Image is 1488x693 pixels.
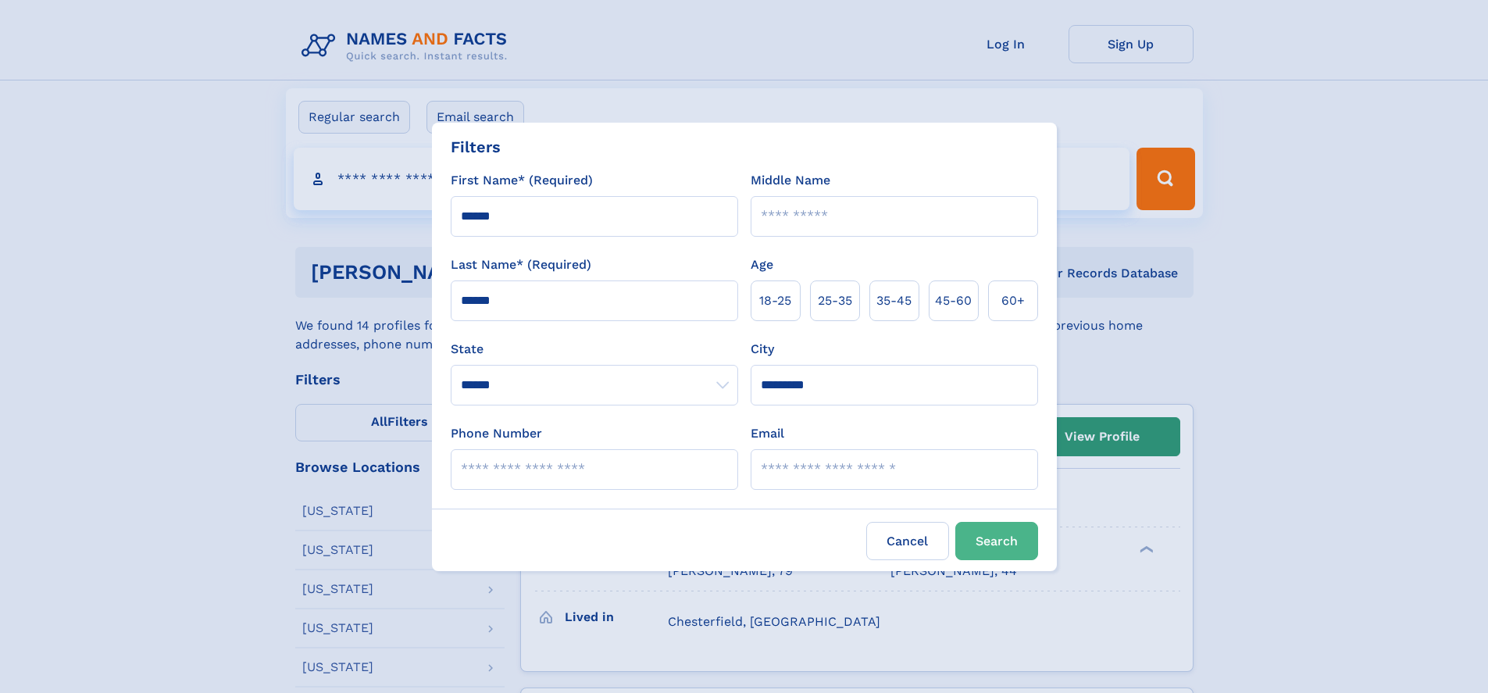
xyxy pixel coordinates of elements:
label: State [451,340,738,359]
label: Phone Number [451,424,542,443]
button: Search [955,522,1038,560]
label: Middle Name [751,171,830,190]
label: Age [751,255,773,274]
label: City [751,340,774,359]
label: Email [751,424,784,443]
span: 60+ [1001,291,1025,310]
span: 18‑25 [759,291,791,310]
label: Cancel [866,522,949,560]
span: 45‑60 [935,291,972,310]
div: Filters [451,135,501,159]
label: Last Name* (Required) [451,255,591,274]
label: First Name* (Required) [451,171,593,190]
span: 35‑45 [876,291,912,310]
span: 25‑35 [818,291,852,310]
